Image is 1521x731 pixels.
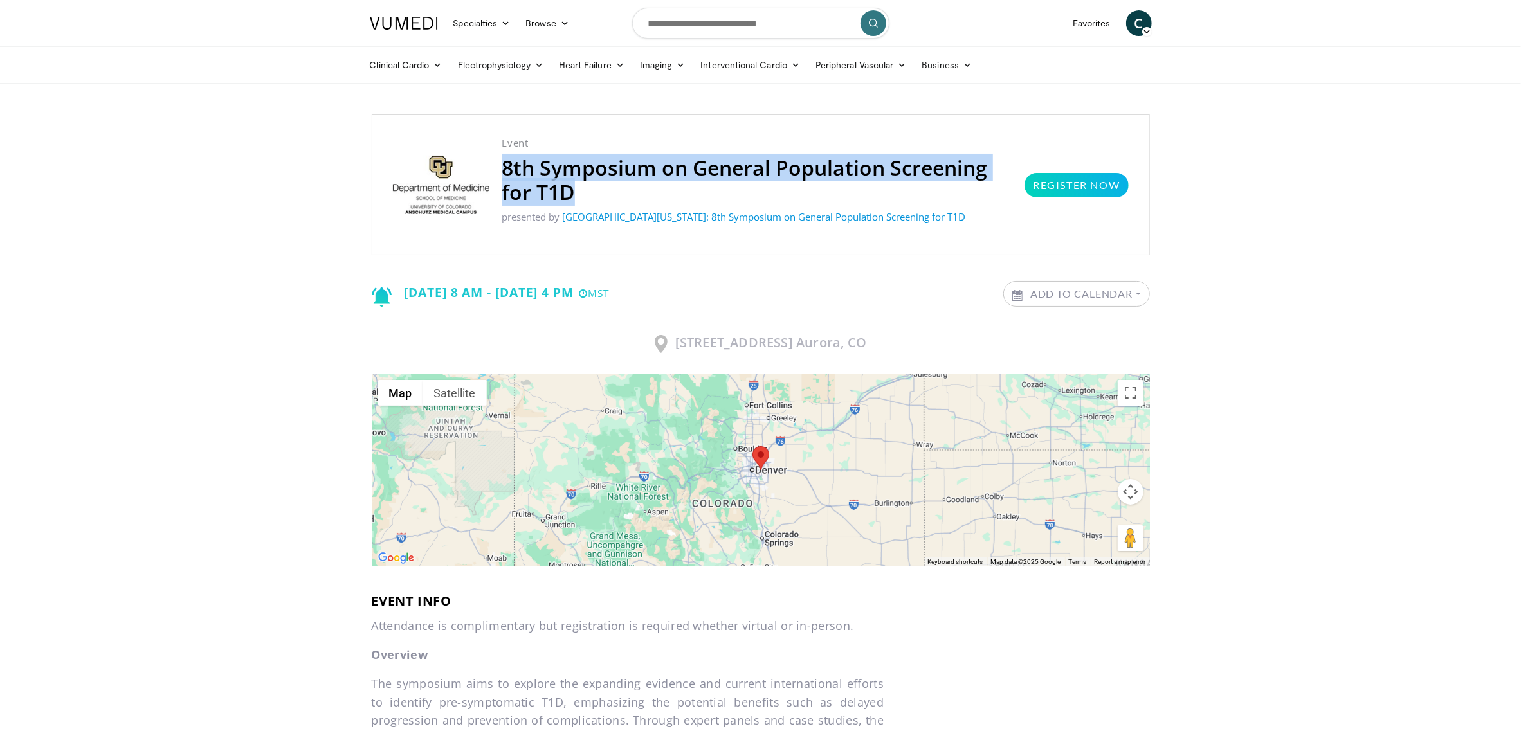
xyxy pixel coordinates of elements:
a: Terms (opens in new tab) [1069,558,1087,565]
a: Open this area in Google Maps (opens a new window) [375,550,417,566]
button: Show street map [378,380,423,406]
img: Google [375,550,417,566]
a: Business [914,52,979,78]
img: Notification icon [372,287,392,307]
p: Attendance is complimentary but registration is required whether virtual or in-person. [372,617,884,635]
a: Peripheral Vascular [808,52,914,78]
a: Interventional Cardio [693,52,808,78]
button: Map camera controls [1118,479,1143,505]
img: Calendar icon [1012,290,1023,301]
a: Browse [518,10,577,36]
p: Event [502,136,1012,150]
a: Specialties [446,10,518,36]
a: Heart Failure [551,52,632,78]
h3: Event info [372,593,1150,609]
a: Report a map error [1095,558,1146,565]
img: Location Icon [655,335,668,353]
a: C [1126,10,1152,36]
h3: [STREET_ADDRESS] Aurora, CO [372,335,1150,353]
button: Drag Pegman onto the map to open Street View [1118,525,1143,551]
button: Keyboard shortcuts [928,557,983,566]
img: University of Colorado: 8th Symposium on General Population Screening for T1D [393,156,489,214]
h2: 8th Symposium on General Population Screening for T1D [502,156,1012,204]
a: Imaging [632,52,693,78]
button: Toggle fullscreen view [1118,380,1143,406]
a: [GEOGRAPHIC_DATA][US_STATE]: 8th Symposium on General Population Screening for T1D [563,210,966,223]
a: Register Now [1025,173,1128,197]
span: Map data ©2025 Google [991,558,1061,565]
a: Favorites [1065,10,1118,36]
strong: Overview [372,647,428,662]
button: Show satellite imagery [423,380,487,406]
input: Search topics, interventions [632,8,889,39]
small: MST [579,287,609,300]
p: presented by [502,210,1012,224]
a: Electrophysiology [450,52,551,78]
img: VuMedi Logo [370,17,438,30]
div: [DATE] 8 AM - [DATE] 4 PM [372,281,609,307]
a: Clinical Cardio [362,52,450,78]
a: Add to Calendar [1004,282,1149,306]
